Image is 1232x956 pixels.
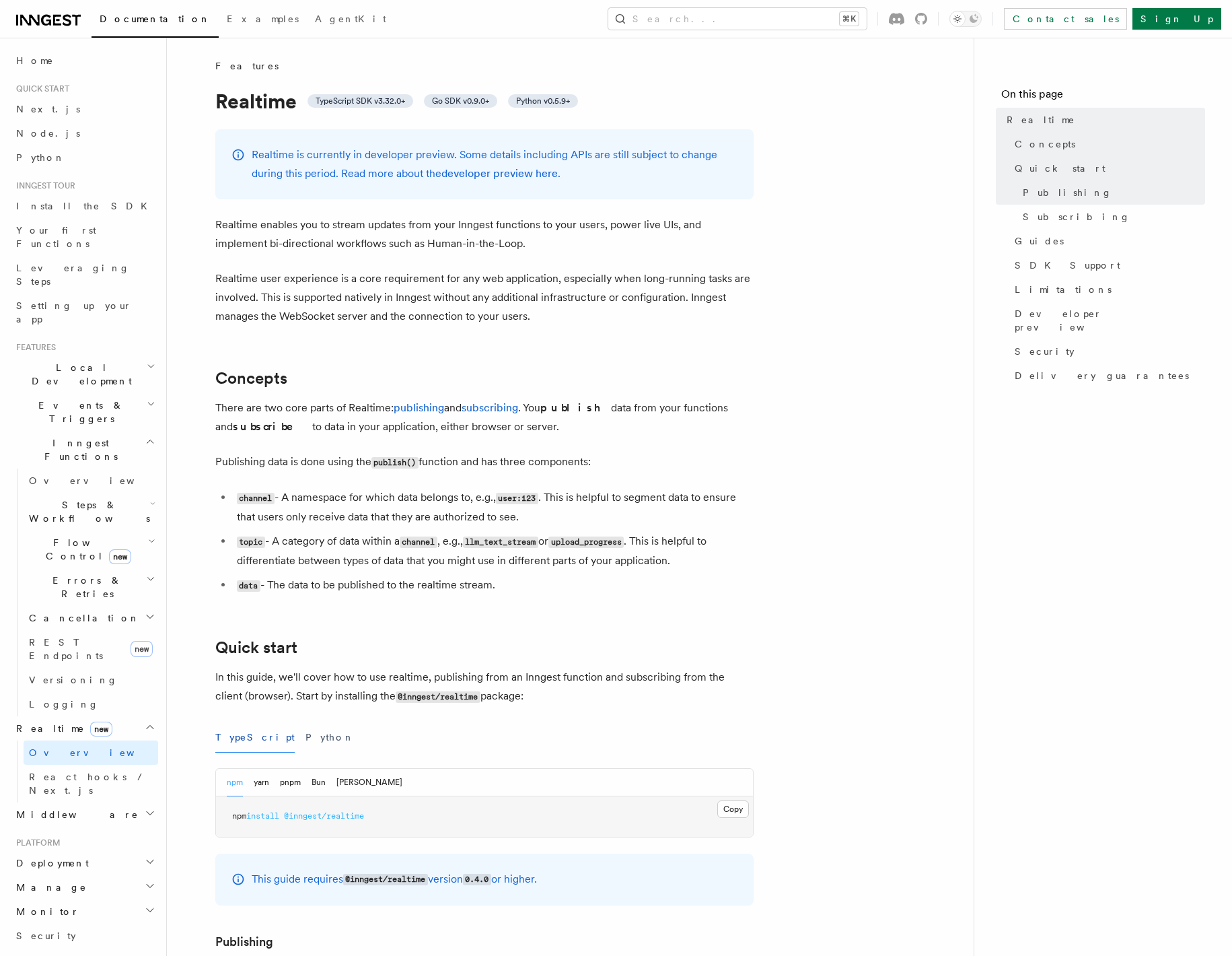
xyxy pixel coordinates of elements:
a: Quick start [215,638,297,657]
span: Overview [29,475,168,486]
a: publishing [394,401,444,414]
span: Limitations [1015,283,1112,296]
span: Monitor [11,905,79,918]
code: 0.4.0 [463,874,491,885]
a: Versioning [24,668,158,692]
a: developer preview here [441,167,558,180]
li: - A category of data within a , e.g., or . This is helpful to differentiate between types of data... [233,532,754,570]
span: Examples [227,13,299,24]
span: Features [11,342,56,353]
span: Overview [29,747,168,758]
span: Inngest Functions [11,436,145,463]
div: Inngest Functions [11,469,158,716]
span: Delivery guarantees [1015,369,1189,382]
code: @inngest/realtime [396,691,480,703]
code: channel [237,493,275,504]
span: Manage [11,881,87,894]
a: Subscribing [1017,205,1205,229]
code: publish() [371,457,419,469]
a: Next.js [11,97,158,121]
span: Versioning [29,675,118,685]
button: Steps & Workflows [24,493,158,531]
button: Deployment [11,851,158,875]
span: Concepts [1015,137,1075,151]
a: Concepts [1009,132,1205,156]
kbd: ⌘K [840,12,859,26]
p: Realtime is currently in developer preview. Some details including APIs are still subject to chan... [252,145,737,183]
a: Quick start [1009,156,1205,180]
p: Publishing data is done using the function and has three components: [215,452,754,472]
button: Copy [717,800,749,818]
button: Monitor [11,899,158,924]
span: Developer preview [1015,307,1205,334]
h1: Realtime [215,89,754,113]
strong: subscribe [233,420,312,433]
li: - A namespace for which data belongs to, e.g., . This is helpful to segment data to ensure that u... [233,488,754,526]
a: Setting up your app [11,294,158,331]
code: data [237,580,260,592]
span: React hooks / Next.js [29,772,148,796]
span: Next.js [16,104,80,114]
a: Concepts [215,369,287,388]
a: Publishing [215,932,273,951]
button: Local Development [11,355,158,393]
span: Publishing [1023,186,1112,199]
a: Realtime [1001,108,1205,132]
button: Realtimenew [11,716,158,741]
a: Security [11,924,158,948]
span: Your first Functions [16,225,96,249]
button: Inngest Functions [11,431,158,469]
a: subscribing [462,401,518,414]
button: Errors & Retries [24,568,158,606]
a: Your first Functions [11,218,158,256]
p: Realtime enables you to stream updates from your Inngest functions to your users, power live UIs,... [215,215,754,253]
a: React hooks / Next.js [24,765,158,803]
a: Delivery guarantees [1009,364,1205,388]
span: Security [16,930,76,941]
a: REST Endpointsnew [24,630,158,668]
a: Install the SDK [11,194,158,218]
span: SDK Support [1015,259,1120,272]
span: Steps & Workflows [24,498,150,525]
span: Go SDK v0.9.0+ [432,96,489,106]
span: Install the SDK [16,201,155,211]
span: Deployment [11,856,89,870]
a: Developer preview [1009,302,1205,339]
a: SDK Support [1009,253,1205,277]
p: This guide requires version or higher. [252,870,537,889]
a: Publishing [1017,180,1205,205]
span: TypeScript SDK v3.32.0+ [316,96,405,106]
code: topic [237,537,265,548]
p: There are two core parts of Realtime: and . You data from your functions and to data in your appl... [215,399,754,436]
span: Guides [1015,234,1064,248]
span: @inngest/realtime [284,811,364,821]
span: Subscribing [1023,210,1130,224]
span: Inngest tour [11,180,75,191]
button: Middleware [11,803,158,827]
code: upload_progress [548,537,624,548]
span: Errors & Retries [24,574,146,601]
a: Examples [219,4,307,36]
span: Node.js [16,128,80,139]
span: AgentKit [315,13,386,24]
a: Overview [24,741,158,765]
span: new [90,722,112,737]
code: channel [400,537,437,548]
button: [PERSON_NAME] [336,769,402,796]
span: Home [16,54,54,67]
span: Setting up your app [16,300,132,325]
a: Leveraging Steps [11,256,158,294]
span: Python [16,152,65,163]
h4: On this page [1001,86,1205,108]
button: yarn [254,769,269,796]
a: Security [1009,339,1205,364]
span: Features [215,59,279,73]
strong: publish [540,401,611,414]
span: Logging [29,699,99,710]
button: Cancellation [24,606,158,630]
span: REST Endpoints [29,637,103,661]
span: Flow Control [24,536,148,563]
span: npm [232,811,246,821]
button: Python [305,722,355,753]
span: Realtime [11,722,112,735]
